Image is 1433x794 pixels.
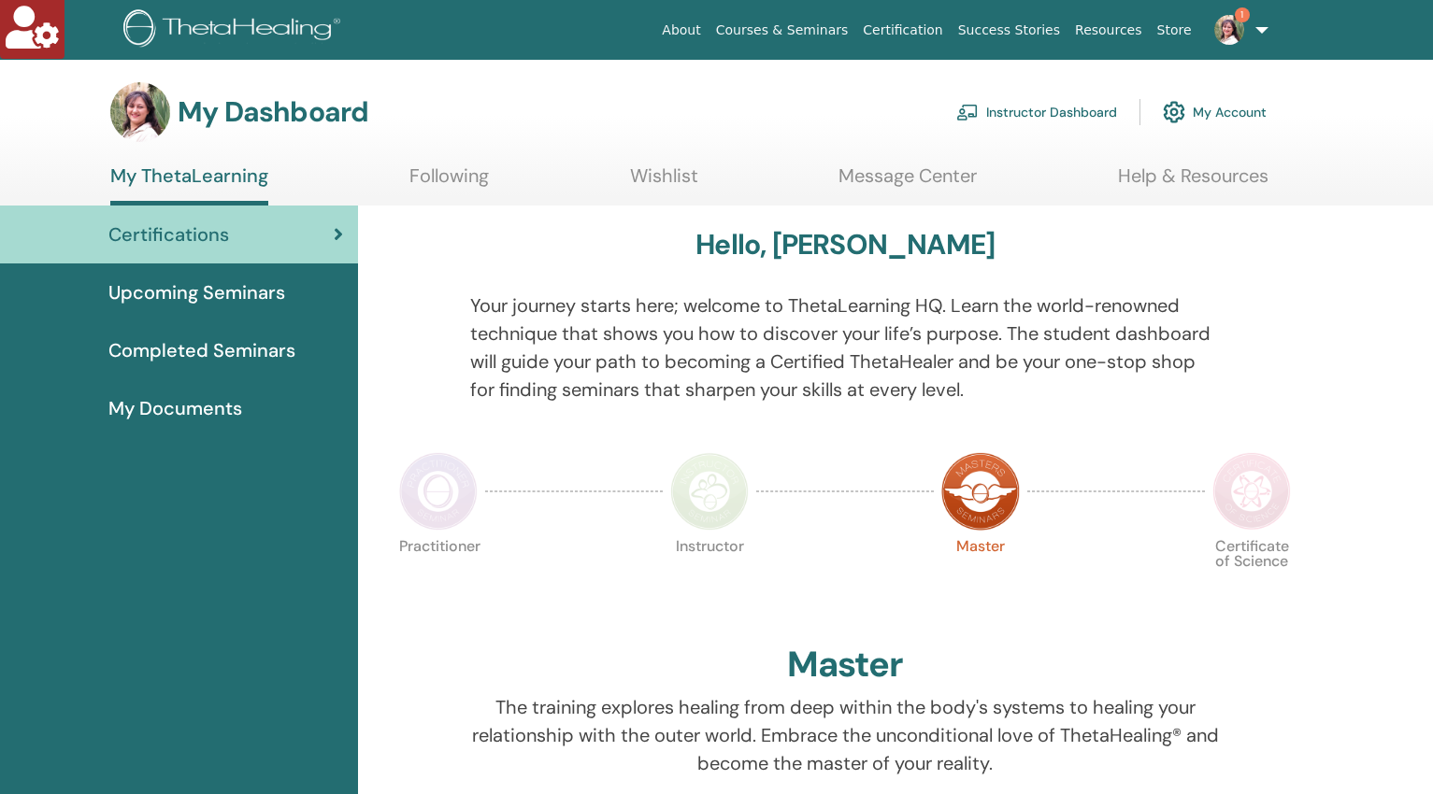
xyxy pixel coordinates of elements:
[470,291,1221,404] p: Your journey starts here; welcome to ThetaLearning HQ. Learn the world-renowned technique that sh...
[787,644,903,687] h2: Master
[399,539,478,617] p: Practitioner
[956,104,979,121] img: chalkboard-teacher.svg
[709,13,856,48] a: Courses & Seminars
[855,13,950,48] a: Certification
[409,164,489,201] a: Following
[178,95,368,129] h3: My Dashboard
[951,13,1068,48] a: Success Stories
[941,452,1020,531] img: Master
[1068,13,1150,48] a: Resources
[1163,92,1267,133] a: My Account
[110,82,170,142] img: default.jpg
[670,539,749,617] p: Instructor
[470,693,1221,777] p: The training explores healing from deep within the body's systems to healing your relationship wi...
[110,164,268,206] a: My ThetaLearning
[108,220,229,248] span: Certifications
[838,164,977,201] a: Message Center
[108,336,295,364] span: Completed Seminars
[399,452,478,531] img: Practitioner
[941,539,1020,617] p: Master
[654,13,708,48] a: About
[1150,13,1199,48] a: Store
[123,9,347,51] img: logo.png
[1212,452,1291,531] img: Certificate of Science
[630,164,698,201] a: Wishlist
[108,394,242,422] span: My Documents
[956,92,1117,133] a: Instructor Dashboard
[1235,7,1250,22] span: 1
[108,278,285,306] span: Upcoming Seminars
[670,452,749,531] img: Instructor
[1214,15,1244,45] img: default.jpg
[695,228,995,262] h3: Hello, [PERSON_NAME]
[1118,164,1268,201] a: Help & Resources
[1163,96,1185,128] img: cog.svg
[1212,539,1291,617] p: Certificate of Science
